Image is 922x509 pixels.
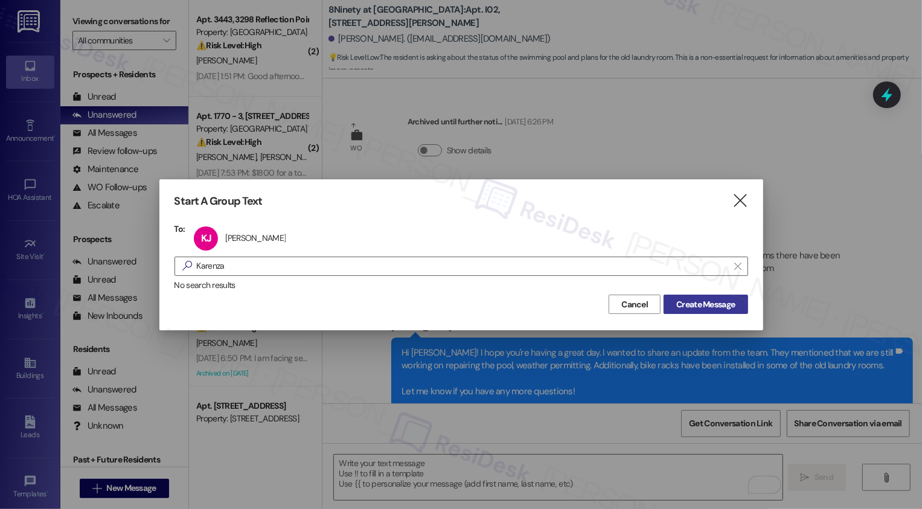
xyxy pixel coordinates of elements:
button: Create Message [664,295,748,314]
h3: Start A Group Text [174,194,263,208]
div: No search results [174,279,748,292]
span: Cancel [621,298,648,311]
span: KJ [201,232,211,245]
input: Search for any contact or apartment [197,258,728,275]
i:  [732,194,748,207]
span: Create Message [676,298,735,311]
h3: To: [174,223,185,234]
i:  [178,260,197,272]
i:  [734,261,741,271]
div: [PERSON_NAME] [225,232,286,243]
button: Cancel [609,295,661,314]
button: Clear text [728,257,748,275]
